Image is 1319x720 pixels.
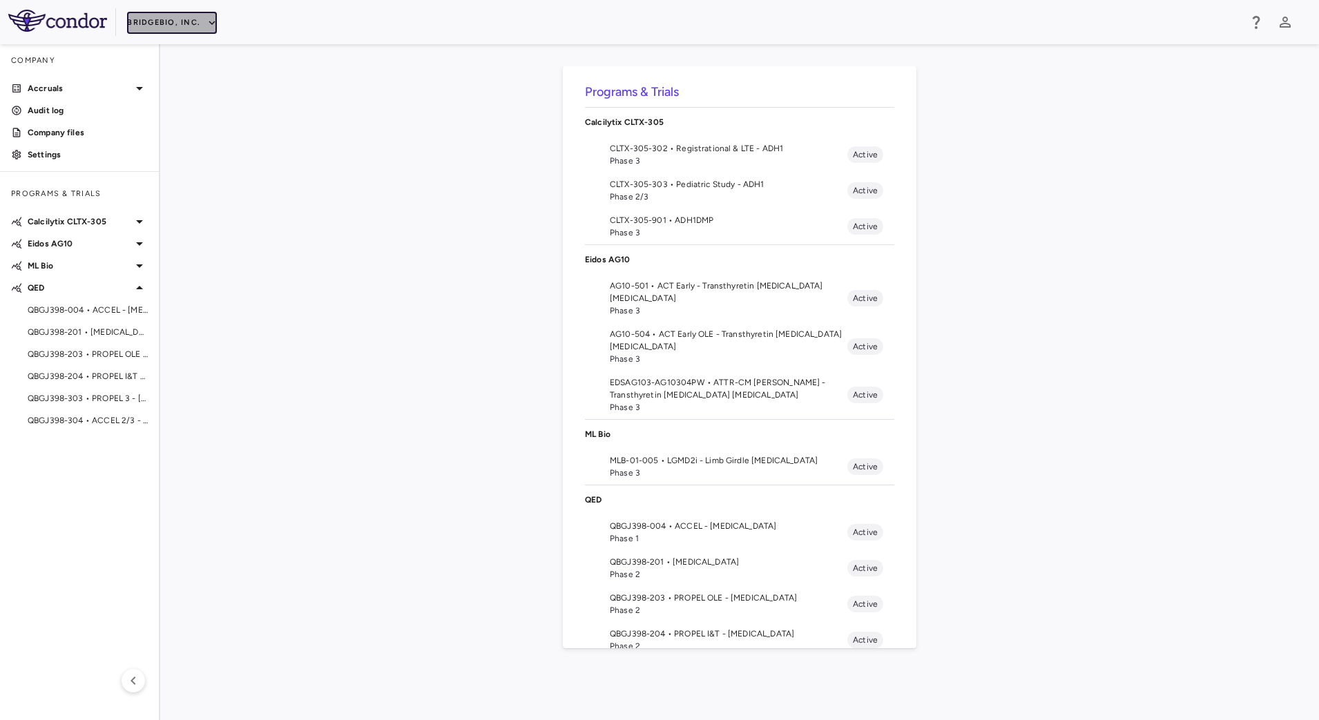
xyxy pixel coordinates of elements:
span: Active [847,292,883,304]
span: Active [847,148,883,161]
span: QBGJ398-004 • ACCEL - [MEDICAL_DATA] [28,304,148,316]
span: QBGJ398-201 • [MEDICAL_DATA] [610,556,847,568]
div: QED [585,485,894,514]
span: CLTX-305-302 • Registrational & LTE - ADH1 [610,142,847,155]
span: Phase 2 [610,604,847,616]
p: ML Bio [585,428,894,440]
span: Phase 3 [610,467,847,479]
span: EDSAG103-AG10304PW • ATTR-CM [PERSON_NAME] - Transthyretin [MEDICAL_DATA] [MEDICAL_DATA] [610,376,847,401]
button: BridgeBio, Inc. [127,12,217,34]
div: Eidos AG10 [585,245,894,274]
span: QBGJ398-004 • ACCEL - [MEDICAL_DATA] [610,520,847,532]
span: Phase 1 [610,532,847,545]
p: Settings [28,148,148,161]
p: Accruals [28,82,131,95]
span: QBGJ398-204 • PROPEL I&T - [MEDICAL_DATA] [610,627,847,640]
span: Active [847,526,883,538]
span: Active [847,598,883,610]
p: ML Bio [28,260,131,272]
span: AG10-504 • ACT Early OLE - Transthyretin [MEDICAL_DATA] [MEDICAL_DATA] [610,328,847,353]
span: QBGJ398-203 • PROPEL OLE - [MEDICAL_DATA] [28,348,148,360]
span: Phase 3 [610,353,847,365]
span: Active [847,634,883,646]
h6: Programs & Trials [585,83,894,101]
li: QBGJ398-204 • PROPEL I&T - [MEDICAL_DATA]Phase 2Active [585,622,894,658]
img: logo-full-SnFGN8VE.png [8,10,107,32]
span: Active [847,340,883,353]
span: QBGJ398-304 • ACCEL 2/3 - [MEDICAL_DATA] [28,414,148,427]
li: EDSAG103-AG10304PW • ATTR-CM [PERSON_NAME] - Transthyretin [MEDICAL_DATA] [MEDICAL_DATA]Phase 3Ac... [585,371,894,419]
span: CLTX-305-303 • Pediatric Study - ADH1 [610,178,847,191]
span: QBGJ398-303 • PROPEL 3 - [MEDICAL_DATA] [28,392,148,405]
span: AG10-501 • ACT Early - Transthyretin [MEDICAL_DATA] [MEDICAL_DATA] [610,280,847,304]
li: AG10-501 • ACT Early - Transthyretin [MEDICAL_DATA] [MEDICAL_DATA]Phase 3Active [585,274,894,322]
div: ML Bio [585,420,894,449]
p: Audit log [28,104,148,117]
span: Phase 3 [610,155,847,167]
span: QBGJ398-201 • [MEDICAL_DATA] [28,326,148,338]
span: CLTX-305-901 • ADH1DMP [610,214,847,226]
span: Phase 2 [610,640,847,652]
div: Calcilytix CLTX-305 [585,108,894,137]
li: QBGJ398-201 • [MEDICAL_DATA]Phase 2Active [585,550,894,586]
span: Phase 3 [610,401,847,413]
li: CLTX-305-302 • Registrational & LTE - ADH1Phase 3Active [585,137,894,173]
li: MLB-01-005 • LGMD2i - Limb Girdle [MEDICAL_DATA]Phase 3Active [585,449,894,485]
li: CLTX-305-303 • Pediatric Study - ADH1Phase 2/3Active [585,173,894,208]
span: Active [847,562,883,574]
p: Calcilytix CLTX-305 [28,215,131,228]
span: QBGJ398-203 • PROPEL OLE - [MEDICAL_DATA] [610,592,847,604]
span: MLB-01-005 • LGMD2i - Limb Girdle [MEDICAL_DATA] [610,454,847,467]
span: Active [847,460,883,473]
span: QBGJ398-204 • PROPEL I&T - [MEDICAL_DATA] [28,370,148,382]
span: Phase 2/3 [610,191,847,203]
li: QBGJ398-203 • PROPEL OLE - [MEDICAL_DATA]Phase 2Active [585,586,894,622]
li: CLTX-305-901 • ADH1DMPPhase 3Active [585,208,894,244]
span: Active [847,220,883,233]
p: QED [28,282,131,294]
p: Eidos AG10 [585,253,894,266]
p: Eidos AG10 [28,237,131,250]
span: Phase 2 [610,568,847,581]
p: QED [585,494,894,506]
li: AG10-504 • ACT Early OLE - Transthyretin [MEDICAL_DATA] [MEDICAL_DATA]Phase 3Active [585,322,894,371]
p: Calcilytix CLTX-305 [585,116,894,128]
p: Company files [28,126,148,139]
span: Active [847,184,883,197]
li: QBGJ398-004 • ACCEL - [MEDICAL_DATA]Phase 1Active [585,514,894,550]
span: Phase 3 [610,304,847,317]
span: Phase 3 [610,226,847,239]
span: Active [847,389,883,401]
